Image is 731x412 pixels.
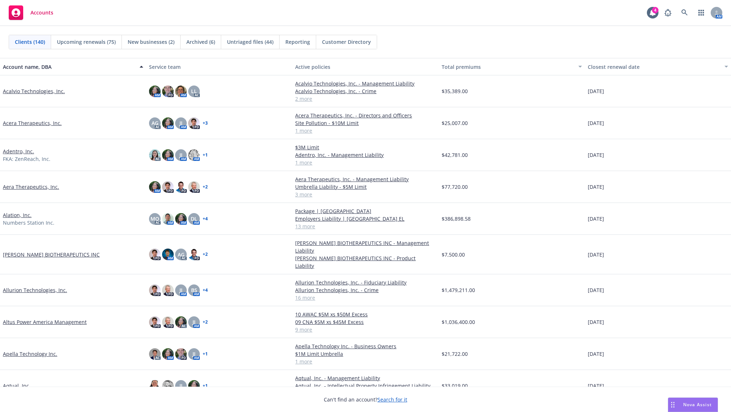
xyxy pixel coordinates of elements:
img: photo [162,284,174,296]
span: Nova Assist [683,401,712,408]
span: AG [178,251,185,258]
img: photo [175,348,187,360]
span: JJ [179,119,182,127]
button: Total premiums [439,58,585,75]
img: photo [162,149,174,161]
a: Aqtual, Inc. - Management Liability [295,374,435,382]
a: Allurion Technologies, Inc. - Fiduciary Liability [295,279,435,286]
span: JJ [193,350,195,358]
span: [DATE] [588,183,604,191]
span: $1,036,400.00 [442,318,475,326]
img: photo [162,249,174,260]
button: Nova Assist [668,398,718,412]
a: Search for it [377,396,407,403]
span: Reporting [285,38,310,46]
div: Account name, DBA [3,63,135,71]
a: Site Pollution - $10M Limit [295,119,435,127]
span: [DATE] [588,318,604,326]
span: New businesses (2) [128,38,174,46]
span: JJ [179,151,182,159]
a: Allurion Technologies, Inc. [3,286,67,294]
span: Can't find an account? [324,396,407,403]
img: photo [162,117,174,129]
a: + 1 [203,384,208,388]
a: + 2 [203,252,208,257]
a: Umbrella Liability - $5M Limit [295,183,435,191]
span: [DATE] [588,87,604,95]
a: Alation, Inc. [3,211,32,219]
span: [DATE] [588,382,604,390]
a: Aera Therapeutics, Inc. - Management Liability [295,175,435,183]
a: + 1 [203,153,208,157]
a: Acalvio Technologies, Inc. [3,87,65,95]
img: photo [149,249,161,260]
span: [DATE] [588,350,604,358]
span: $33,019.00 [442,382,468,390]
span: Accounts [30,10,53,16]
a: 13 more [295,222,435,230]
a: Adentro, Inc. - Management Liability [295,151,435,159]
span: [DATE] [588,151,604,159]
span: [DATE] [588,251,604,258]
img: photo [175,181,187,193]
a: 2 more [295,95,435,103]
button: Active policies [292,58,438,75]
a: [PERSON_NAME] BIOTHERAPEUTICS INC - Management Liability [295,239,435,254]
img: photo [149,348,161,360]
a: + 1 [203,352,208,356]
span: $386,898.58 [442,215,471,222]
a: Altus Power America Management [3,318,87,326]
a: Acera Therapeutics, Inc. [3,119,62,127]
span: LL [191,87,197,95]
a: + 4 [203,288,208,292]
a: 1 more [295,159,435,166]
span: $7,500.00 [442,251,465,258]
a: 09 CNA $5M xs $45M Excess [295,318,435,326]
a: $3M Limit [295,143,435,151]
img: photo [188,380,200,392]
a: 16 more [295,294,435,301]
img: photo [149,284,161,296]
a: Accounts [6,3,56,23]
span: [DATE] [588,215,604,222]
a: Acalvio Technologies, Inc. - Crime [295,87,435,95]
span: Numbers Station Inc. [3,219,54,226]
a: [PERSON_NAME] BIOTHERAPEUTICS INC - Product Liability [295,254,435,270]
span: Archived (6) [186,38,215,46]
img: photo [149,380,161,392]
span: [DATE] [588,119,604,127]
a: + 4 [203,217,208,221]
span: MQ [150,215,159,222]
div: Closest renewal date [588,63,720,71]
span: $77,720.00 [442,183,468,191]
a: + 3 [203,121,208,125]
span: $21,722.00 [442,350,468,358]
img: photo [188,249,200,260]
img: photo [188,181,200,193]
a: Aera Therapeutics, Inc. [3,183,59,191]
div: Service team [149,63,289,71]
a: Package | [GEOGRAPHIC_DATA] [295,207,435,215]
a: 9 more [295,326,435,333]
a: 10 AWAC $5M xs $50M Excess [295,311,435,318]
a: 3 more [295,191,435,198]
span: Customer Directory [322,38,371,46]
span: JJ [179,382,182,390]
span: $35,389.00 [442,87,468,95]
img: photo [175,316,187,328]
a: 1 more [295,127,435,134]
a: Adentro, Inc. [3,147,34,155]
span: [DATE] [588,286,604,294]
span: FKA: ZenReach, Inc. [3,155,50,163]
a: + 2 [203,185,208,189]
a: Apella Technology Inc. - Business Owners [295,342,435,350]
img: photo [149,316,161,328]
div: Total premiums [442,63,574,71]
img: photo [162,348,174,360]
img: photo [162,316,174,328]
